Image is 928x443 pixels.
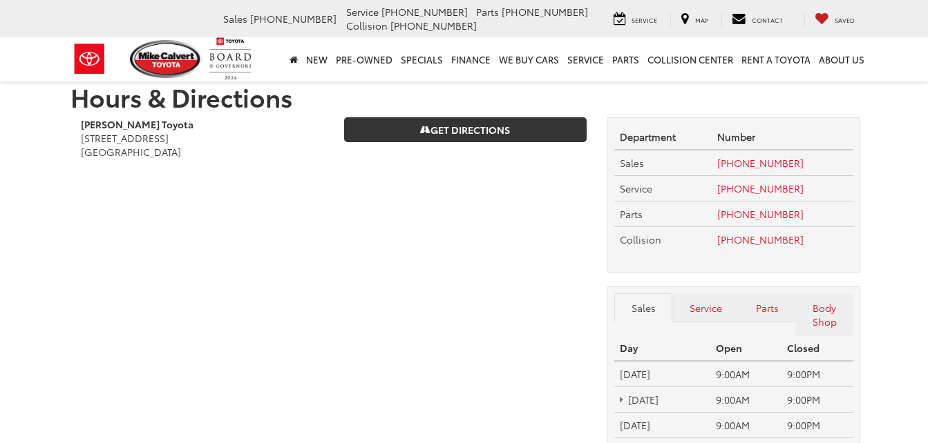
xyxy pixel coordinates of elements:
[710,361,782,386] td: 9:00AM
[130,40,203,78] img: Mike Calvert Toyota
[695,15,708,24] span: Map
[717,181,804,195] a: [PHONE_NUMBER]
[620,233,661,246] span: Collision
[782,361,853,386] td: 9:00PM
[614,387,710,413] td: [DATE]
[64,37,115,81] img: Toyota
[620,181,652,195] span: Service
[476,5,499,19] span: Parts
[603,12,667,27] a: Service
[344,117,587,142] a: Get Directions on Google Maps
[332,37,397,81] a: Pre-Owned
[614,124,712,150] th: Department
[285,37,302,81] a: Home
[70,83,858,110] h1: Hours & Directions
[346,19,388,32] span: Collision
[397,37,447,81] a: Specials
[737,37,815,81] a: Rent a Toyota
[672,293,739,322] a: Service
[620,156,644,170] span: Sales
[670,12,719,27] a: Map
[782,413,853,438] td: 9:00PM
[81,117,193,131] b: [PERSON_NAME] Toyota
[710,387,782,413] td: 9:00AM
[302,37,332,81] a: New
[620,341,638,355] strong: Day
[752,15,783,24] span: Contact
[795,293,853,336] a: Body Shop
[620,207,643,221] span: Parts
[250,12,337,26] span: [PHONE_NUMBER]
[608,37,643,81] a: Parts
[721,12,793,27] a: Contact
[716,341,742,355] strong: Open
[346,5,379,19] span: Service
[835,15,855,24] span: Saved
[815,37,869,81] a: About Us
[712,124,853,150] th: Number
[563,37,608,81] a: Service
[643,37,737,81] a: Collision Center
[710,413,782,438] td: 9:00AM
[502,5,588,19] span: [PHONE_NUMBER]
[495,37,563,81] a: WE BUY CARS
[717,233,804,246] a: [PHONE_NUMBER]
[614,361,710,386] td: [DATE]
[632,15,657,24] span: Service
[81,131,169,145] span: [STREET_ADDRESS]
[81,145,181,159] span: [GEOGRAPHIC_DATA]
[804,12,865,27] a: My Saved Vehicles
[717,207,804,221] a: [PHONE_NUMBER]
[381,5,468,19] span: [PHONE_NUMBER]
[717,156,804,170] a: [PHONE_NUMBER]
[739,293,795,322] a: Parts
[614,293,672,322] a: Sales
[390,19,477,32] span: [PHONE_NUMBER]
[782,387,853,413] td: 9:00PM
[787,341,820,355] strong: Closed
[223,12,247,26] span: Sales
[447,37,495,81] a: Finance
[614,413,710,438] td: [DATE]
